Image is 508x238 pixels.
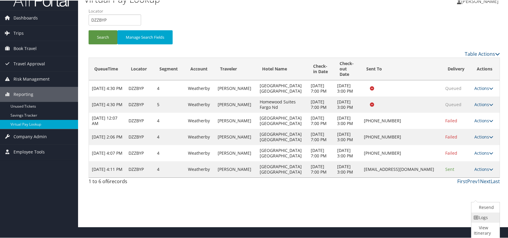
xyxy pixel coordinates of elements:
a: Resend [471,202,498,212]
td: [GEOGRAPHIC_DATA] [GEOGRAPHIC_DATA] [257,161,308,177]
td: DZZBYP [125,161,154,177]
td: [DATE] 3:00 PM [334,128,361,144]
span: Employee Tools [14,144,45,159]
td: Weatherby [185,112,215,128]
td: [GEOGRAPHIC_DATA] [GEOGRAPHIC_DATA] [257,112,308,128]
td: [PERSON_NAME] [215,128,257,144]
td: [DATE] 7:00 PM [308,128,334,144]
a: 1 [477,177,480,184]
span: Queued [445,85,461,91]
td: [DATE] 3:00 PM [334,144,361,161]
th: Check-out Date: activate to sort column ascending [334,57,361,80]
a: Prev [467,177,477,184]
span: Trips [14,25,24,40]
td: DZZBYP [125,80,154,96]
td: Weatherby [185,128,215,144]
td: [PHONE_NUMBER] [361,128,442,144]
a: Actions [474,85,493,91]
td: [PERSON_NAME] [215,144,257,161]
td: 5 [154,96,185,112]
th: Segment: activate to sort column ascending [154,57,185,80]
td: [DATE] 7:00 PM [308,112,334,128]
button: Search [89,30,117,44]
a: Actions [474,101,493,107]
td: 4 [154,112,185,128]
td: [DATE] 4:07 PM [89,144,125,161]
td: [DATE] 3:00 PM [334,96,361,112]
td: [GEOGRAPHIC_DATA] [GEOGRAPHIC_DATA] [257,80,308,96]
td: [DATE] 7:00 PM [308,96,334,112]
td: [DATE] 7:00 PM [308,80,334,96]
th: QueueTime: activate to sort column descending [89,57,125,80]
a: Last [491,177,500,184]
td: 4 [154,144,185,161]
a: Actions [474,117,493,123]
span: Dashboards [14,10,38,25]
td: [DATE] 3:00 PM [334,80,361,96]
td: [DATE] 3:00 PM [334,112,361,128]
a: First [457,177,467,184]
td: [DATE] 3:00 PM [334,161,361,177]
td: DZZBYP [125,128,154,144]
td: [DATE] 12:07 AM [89,112,125,128]
td: DZZBYP [125,96,154,112]
a: Actions [474,133,493,139]
span: Company Admin [14,129,47,144]
td: 4 [154,161,185,177]
th: Hotel Name: activate to sort column ascending [257,57,308,80]
td: [PERSON_NAME] [215,96,257,112]
td: [DATE] 7:00 PM [308,161,334,177]
button: Manage Search Fields [117,30,173,44]
td: Weatherby [185,161,215,177]
td: [EMAIL_ADDRESS][DOMAIN_NAME] [361,161,442,177]
td: Weatherby [185,80,215,96]
a: Actions [474,166,493,171]
td: 4 [154,128,185,144]
a: Actions [474,150,493,155]
td: [GEOGRAPHIC_DATA] [GEOGRAPHIC_DATA] [257,144,308,161]
span: Travel Approval [14,56,45,71]
span: Sent [445,166,454,171]
td: DZZBYP [125,144,154,161]
div: 1 to 6 of records [89,177,185,187]
th: Check-in Date: activate to sort column ascending [308,57,334,80]
th: Traveler: activate to sort column ascending [215,57,257,80]
a: Next [480,177,491,184]
span: Failed [445,133,457,139]
th: Locator: activate to sort column ascending [125,57,154,80]
a: Table Actions [465,50,500,57]
td: [DATE] 4:30 PM [89,80,125,96]
td: [PHONE_NUMBER] [361,144,442,161]
a: Logs [471,212,498,222]
td: [PERSON_NAME] [215,80,257,96]
span: Failed [445,117,457,123]
td: Homewood Suites Fargo Nd [257,96,308,112]
th: Actions [471,57,500,80]
th: Delivery: activate to sort column ascending [442,57,472,80]
span: Queued [445,101,461,107]
td: Weatherby [185,96,215,112]
span: Book Travel [14,40,37,55]
th: Account: activate to sort column ascending [185,57,215,80]
td: [DATE] 7:00 PM [308,144,334,161]
span: Failed [445,150,457,155]
td: [PERSON_NAME] [215,112,257,128]
span: 6 [107,177,110,184]
span: Reporting [14,86,33,101]
th: Sent To: activate to sort column ascending [361,57,442,80]
td: [GEOGRAPHIC_DATA] [GEOGRAPHIC_DATA] [257,128,308,144]
span: Risk Management [14,71,50,86]
td: DZZBYP [125,112,154,128]
td: 4 [154,80,185,96]
label: Locator [89,7,146,13]
td: [DATE] 2:06 PM [89,128,125,144]
td: [DATE] 4:11 PM [89,161,125,177]
td: Weatherby [185,144,215,161]
a: View Itinerary [471,222,498,238]
td: [PERSON_NAME] [215,161,257,177]
td: [DATE] 4:30 PM [89,96,125,112]
td: [PHONE_NUMBER] [361,112,442,128]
